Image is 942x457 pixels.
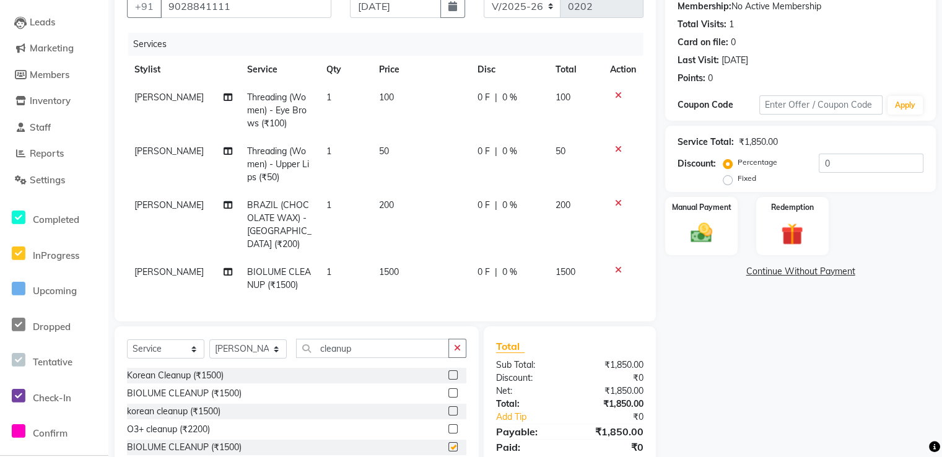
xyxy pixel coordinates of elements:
input: Search or Scan [296,339,449,358]
div: Service Total: [678,136,734,149]
div: BIOLUME CLEANUP (₹1500) [127,441,242,454]
span: Threading (Women) - Eye Brows (₹100) [247,92,307,129]
span: 100 [556,92,570,103]
span: 0 F [478,91,490,104]
div: Services [128,33,653,56]
span: 1 [326,146,331,157]
div: Paid: [487,440,570,455]
a: Leads [3,15,105,30]
span: 1 [326,266,331,277]
span: 0 F [478,199,490,212]
div: ₹0 [570,440,653,455]
span: [PERSON_NAME] [134,199,204,211]
div: BIOLUME CLEANUP (₹1500) [127,387,242,400]
span: Dropped [33,321,71,333]
th: Service [240,56,319,84]
span: | [495,145,497,158]
label: Redemption [771,202,814,213]
span: 0 F [478,266,490,279]
span: Check-In [33,392,71,404]
a: Continue Without Payment [668,265,933,278]
div: ₹1,850.00 [570,359,653,372]
span: Tentative [33,356,72,368]
span: 200 [379,199,394,211]
span: Reports [30,147,64,159]
div: Discount: [487,372,570,385]
span: BIOLUME CLEANUP (₹1500) [247,266,311,290]
div: Last Visit: [678,54,719,67]
div: Payable: [487,424,570,439]
span: Confirm [33,427,68,439]
span: | [495,199,497,212]
span: [PERSON_NAME] [134,266,204,277]
span: 0 F [478,145,490,158]
span: Threading (Women) - Upper Lips (₹50) [247,146,309,183]
div: ₹1,850.00 [570,398,653,411]
th: Price [372,56,470,84]
div: Total: [487,398,570,411]
div: Coupon Code [678,98,759,111]
div: Total Visits: [678,18,726,31]
span: 0 % [502,91,517,104]
th: Qty [319,56,372,84]
span: BRAZIL (CHOCOLATE WAX) - [GEOGRAPHIC_DATA] (₹200) [247,199,312,250]
div: Net: [487,385,570,398]
a: Add Tip [487,411,584,424]
div: Korean Cleanup (₹1500) [127,369,224,382]
a: Reports [3,147,105,161]
label: Fixed [738,173,756,184]
a: Settings [3,173,105,188]
th: Action [603,56,643,84]
span: 1500 [556,266,575,277]
div: Discount: [678,157,716,170]
span: Completed [33,214,79,225]
span: [PERSON_NAME] [134,146,204,157]
div: 0 [708,72,713,85]
th: Disc [470,56,548,84]
span: | [495,266,497,279]
th: Total [548,56,603,84]
a: Staff [3,121,105,135]
span: Leads [30,16,55,28]
span: Staff [30,121,51,133]
span: Inventory [30,95,71,107]
span: 0 % [502,145,517,158]
input: Enter Offer / Coupon Code [759,95,883,115]
div: [DATE] [722,54,748,67]
a: Inventory [3,94,105,108]
span: 50 [379,146,389,157]
div: ₹0 [583,411,653,424]
div: ₹1,850.00 [570,385,653,398]
label: Manual Payment [671,202,731,213]
span: 1500 [379,266,399,277]
div: ₹1,850.00 [570,424,653,439]
a: Marketing [3,41,105,56]
span: 0 % [502,199,517,212]
div: Sub Total: [487,359,570,372]
span: 100 [379,92,394,103]
span: 50 [556,146,565,157]
span: 200 [556,199,570,211]
span: Upcoming [33,285,77,297]
div: O3+ cleanup (₹2200) [127,423,210,436]
th: Stylist [127,56,240,84]
span: 1 [326,92,331,103]
div: ₹0 [570,372,653,385]
span: Members [30,69,69,81]
div: korean cleanup (₹1500) [127,405,220,418]
span: InProgress [33,250,79,261]
span: Settings [30,174,65,186]
img: _cash.svg [684,220,720,246]
div: Card on file: [678,36,728,49]
span: 1 [326,199,331,211]
span: [PERSON_NAME] [134,92,204,103]
span: 0 % [502,266,517,279]
div: Points: [678,72,705,85]
div: ₹1,850.00 [739,136,778,149]
span: Marketing [30,42,74,54]
span: | [495,91,497,104]
div: 0 [731,36,736,49]
a: Members [3,68,105,82]
div: 1 [729,18,734,31]
img: _gift.svg [774,220,810,248]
